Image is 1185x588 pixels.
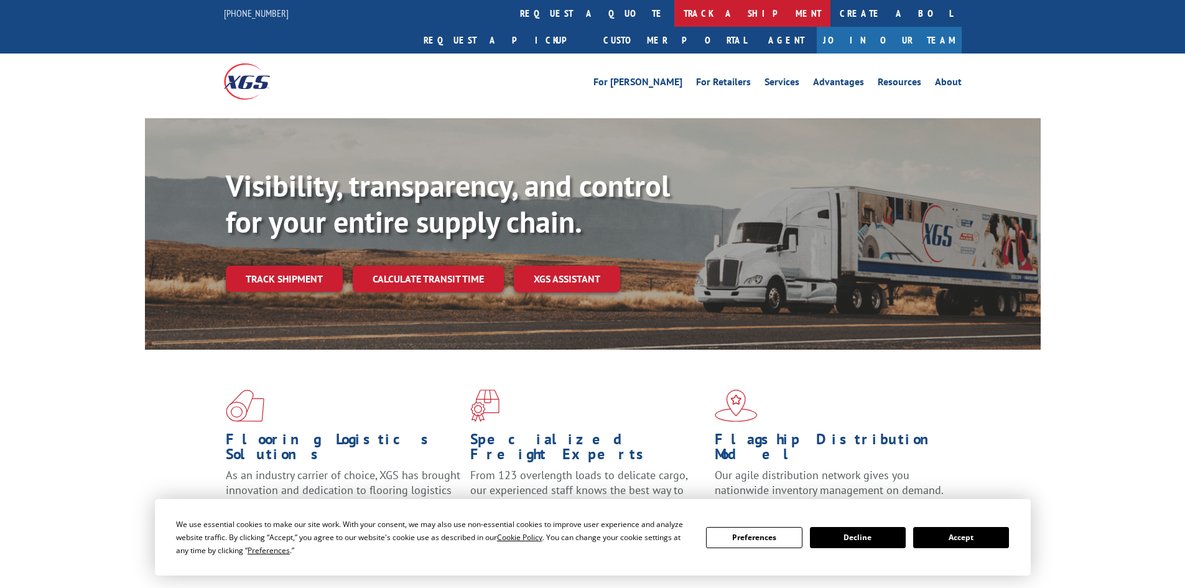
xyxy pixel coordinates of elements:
a: Resources [878,77,921,91]
a: [PHONE_NUMBER] [224,7,289,19]
a: XGS ASSISTANT [514,266,620,292]
span: Cookie Policy [497,532,542,543]
b: Visibility, transparency, and control for your entire supply chain. [226,166,670,241]
a: Customer Portal [594,27,756,54]
a: For Retailers [696,77,751,91]
a: Request a pickup [414,27,594,54]
div: We use essential cookies to make our site work. With your consent, we may also use non-essential ... [176,518,691,557]
div: Cookie Consent Prompt [155,499,1031,576]
a: Advantages [813,77,864,91]
h1: Specialized Freight Experts [470,432,705,468]
h1: Flagship Distribution Model [715,432,950,468]
p: From 123 overlength loads to delicate cargo, our experienced staff knows the best way to move you... [470,468,705,523]
button: Preferences [706,527,802,548]
a: Join Our Team [817,27,962,54]
a: Track shipment [226,266,343,292]
a: Calculate transit time [353,266,504,292]
a: For [PERSON_NAME] [593,77,682,91]
img: xgs-icon-total-supply-chain-intelligence-red [226,390,264,422]
a: Services [764,77,799,91]
img: xgs-icon-flagship-distribution-model-red [715,390,758,422]
img: xgs-icon-focused-on-flooring-red [470,390,500,422]
a: About [935,77,962,91]
h1: Flooring Logistics Solutions [226,432,461,468]
a: Agent [756,27,817,54]
span: As an industry carrier of choice, XGS has brought innovation and dedication to flooring logistics... [226,468,460,512]
button: Decline [810,527,906,548]
span: Our agile distribution network gives you nationwide inventory management on demand. [715,468,944,497]
span: Preferences [248,545,290,556]
button: Accept [913,527,1009,548]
